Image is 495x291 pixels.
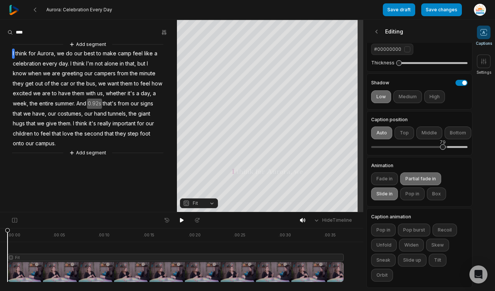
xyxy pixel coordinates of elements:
span: minute [139,69,156,79]
span: really [97,119,112,129]
span: it's [127,88,136,99]
span: the [50,79,60,89]
span: for [28,49,37,59]
span: Settings [477,70,491,75]
button: Skew [426,239,449,251]
span: 0.92s [87,99,102,109]
span: think [15,49,28,59]
span: that [104,129,114,139]
button: High [424,90,445,103]
div: #00000000 [374,46,401,53]
span: it's [88,119,97,129]
span: tunnels, [107,109,128,119]
span: summer. [54,99,76,109]
span: but [137,59,146,69]
span: them [120,79,133,89]
button: Box [427,187,446,200]
span: the [29,99,38,109]
span: every [42,59,58,69]
span: or [69,79,76,89]
button: Sneak [371,254,396,267]
span: giant [137,109,151,119]
span: I [70,59,72,69]
span: hand [93,109,107,119]
button: Save draft [383,3,415,16]
h4: Shadow [371,81,389,85]
span: a [154,49,158,59]
span: have [58,88,72,99]
label: Thickness [371,60,394,66]
button: Pop in [400,187,425,200]
span: whether [105,88,127,99]
span: excited [12,88,32,99]
span: day. [58,59,70,69]
span: greeting [61,69,84,79]
span: Aurora: Celebration Every Day [46,7,112,13]
span: love [62,129,74,139]
div: Editing [366,20,472,43]
span: alone [104,59,119,69]
span: of [44,79,50,89]
span: have, [32,109,47,119]
span: our [25,139,35,149]
span: our [84,69,93,79]
span: entire [38,99,54,109]
span: I [146,59,149,69]
span: from [117,99,130,109]
img: reap [9,5,19,15]
span: onto [12,139,25,149]
span: that's [102,99,117,109]
span: the [76,79,85,89]
span: are [41,88,51,99]
span: like [143,49,154,59]
span: out [34,79,44,89]
button: Unfold [371,239,397,251]
button: Auto [371,126,392,139]
span: campus. [35,139,56,149]
button: Orbit [371,269,393,282]
div: Open Intercom Messenger [469,265,487,283]
span: we [23,109,32,119]
button: Save changes [421,3,462,16]
span: in [119,59,125,69]
span: for [136,119,145,129]
span: we [36,119,45,129]
span: Aurora, [37,49,56,59]
span: our [73,49,83,59]
span: that [51,129,62,139]
div: 79 [440,139,446,146]
span: we [97,79,107,89]
span: best [83,49,96,59]
button: Add segment [68,40,108,49]
button: Widen [399,239,424,251]
span: second [84,129,104,139]
span: feel [132,49,143,59]
span: how [151,79,163,89]
span: from [116,69,129,79]
span: feel [140,79,151,89]
button: Tilt [429,254,446,267]
span: get [24,79,34,89]
span: we [56,49,65,59]
span: us, [96,88,105,99]
span: the [74,129,84,139]
span: want [107,79,120,89]
span: foot [139,129,151,139]
button: Middle [416,126,442,139]
span: with [85,88,96,99]
span: hugs [12,119,26,129]
span: I [12,49,15,59]
span: that [12,109,23,119]
span: the [129,69,139,79]
span: camp [117,49,132,59]
span: feel [40,129,51,139]
button: Pop in [371,224,396,236]
button: Slide in [371,187,398,200]
span: do [65,49,73,59]
button: Partial fade in [400,172,441,185]
span: step [127,129,139,139]
button: Pop burst [398,224,430,236]
button: Add segment [68,149,108,157]
span: a [152,88,157,99]
span: campers [93,69,116,79]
